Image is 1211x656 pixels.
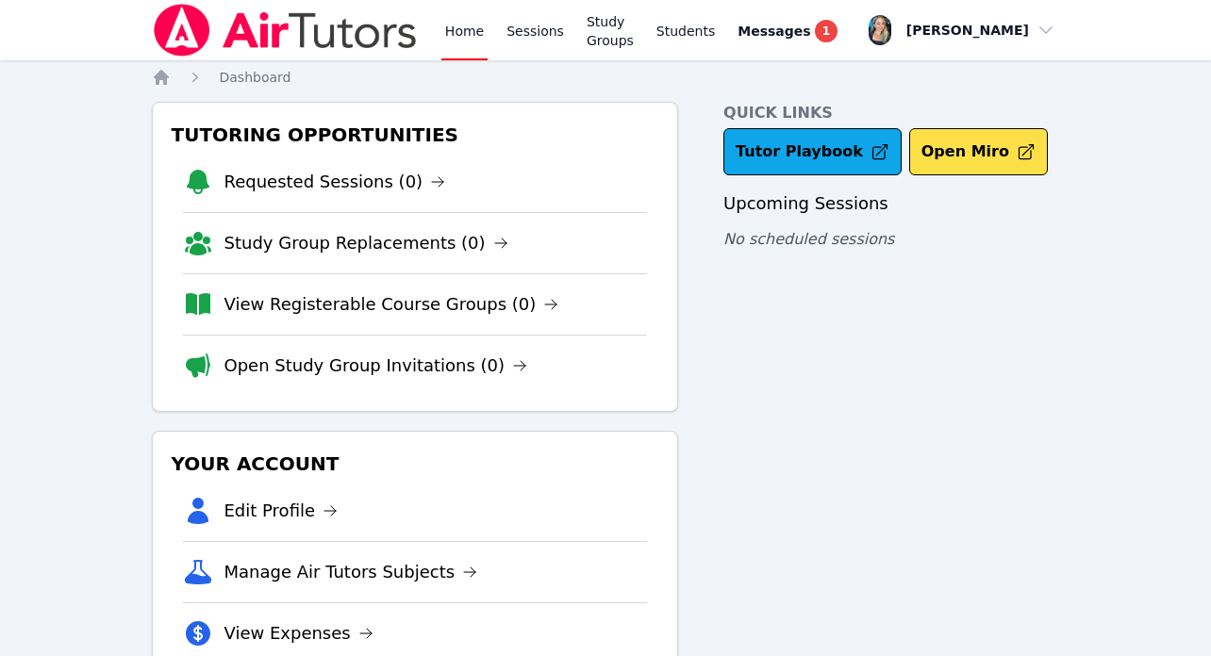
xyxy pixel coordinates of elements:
[220,70,291,85] span: Dashboard
[152,4,419,57] img: Air Tutors
[723,102,1059,124] h4: Quick Links
[224,291,559,318] a: View Registerable Course Groups (0)
[224,169,446,195] a: Requested Sessions (0)
[224,559,478,585] a: Manage Air Tutors Subjects
[224,620,373,647] a: View Expenses
[168,118,663,152] h3: Tutoring Opportunities
[815,20,838,42] span: 1
[723,230,894,248] span: No scheduled sessions
[909,128,1048,175] button: Open Miro
[723,190,1059,217] h3: Upcoming Sessions
[224,353,528,379] a: Open Study Group Invitations (0)
[224,498,339,524] a: Edit Profile
[220,68,291,87] a: Dashboard
[168,447,663,481] h3: Your Account
[224,230,508,256] a: Study Group Replacements (0)
[152,68,1060,87] nav: Breadcrumb
[723,128,902,175] a: Tutor Playbook
[738,22,810,41] span: Messages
